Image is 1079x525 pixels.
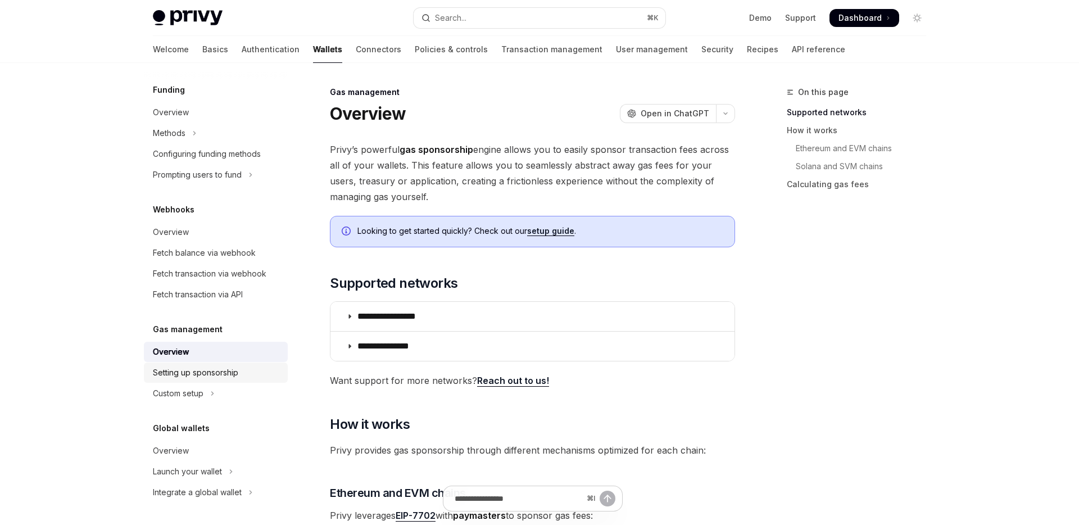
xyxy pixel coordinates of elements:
[153,422,210,435] h5: Global wallets
[747,36,778,63] a: Recipes
[144,461,288,482] button: Toggle Launch your wallet section
[153,36,189,63] a: Welcome
[153,323,223,336] h5: Gas management
[787,121,935,139] a: How it works
[527,226,574,236] a: setup guide
[787,157,935,175] a: Solana and SVM chains
[787,139,935,157] a: Ethereum and EVM chains
[435,11,466,25] div: Search...
[153,444,189,458] div: Overview
[144,144,288,164] a: Configuring funding methods
[455,486,582,511] input: Ask a question...
[153,83,185,97] h5: Funding
[647,13,659,22] span: ⌘ K
[415,36,488,63] a: Policies & controls
[787,103,935,121] a: Supported networks
[153,203,194,216] h5: Webhooks
[357,225,723,237] span: Looking to get started quickly? Check out our .
[400,144,473,155] strong: gas sponsorship
[144,123,288,143] button: Toggle Methods section
[829,9,899,27] a: Dashboard
[153,10,223,26] img: light logo
[330,373,735,388] span: Want support for more networks?
[153,168,242,182] div: Prompting users to fund
[144,363,288,383] a: Setting up sponsorship
[153,126,185,140] div: Methods
[330,87,735,98] div: Gas management
[701,36,733,63] a: Security
[144,264,288,284] a: Fetch transaction via webhook
[144,284,288,305] a: Fetch transaction via API
[908,9,926,27] button: Toggle dark mode
[838,12,882,24] span: Dashboard
[144,243,288,263] a: Fetch balance via webhook
[313,36,342,63] a: Wallets
[144,441,288,461] a: Overview
[330,103,406,124] h1: Overview
[330,442,735,458] span: Privy provides gas sponsorship through different mechanisms optimized for each chain:
[153,465,222,478] div: Launch your wallet
[798,85,849,99] span: On this page
[501,36,602,63] a: Transaction management
[342,227,353,238] svg: Info
[616,36,688,63] a: User management
[785,12,816,24] a: Support
[144,342,288,362] a: Overview
[792,36,845,63] a: API reference
[414,8,665,28] button: Open search
[356,36,401,63] a: Connectors
[330,274,457,292] span: Supported networks
[620,104,716,123] button: Open in ChatGPT
[153,486,242,499] div: Integrate a global wallet
[330,415,410,433] span: How it works
[153,288,243,301] div: Fetch transaction via API
[144,222,288,242] a: Overview
[641,108,709,119] span: Open in ChatGPT
[153,366,238,379] div: Setting up sponsorship
[153,147,261,161] div: Configuring funding methods
[153,345,189,359] div: Overview
[202,36,228,63] a: Basics
[787,175,935,193] a: Calculating gas fees
[153,387,203,400] div: Custom setup
[144,482,288,503] button: Toggle Integrate a global wallet section
[144,165,288,185] button: Toggle Prompting users to fund section
[153,267,266,280] div: Fetch transaction via webhook
[330,142,735,205] span: Privy’s powerful engine allows you to easily sponsor transaction fees across all of your wallets....
[153,106,189,119] div: Overview
[242,36,300,63] a: Authentication
[144,383,288,404] button: Toggle Custom setup section
[153,246,256,260] div: Fetch balance via webhook
[153,225,189,239] div: Overview
[144,102,288,123] a: Overview
[749,12,772,24] a: Demo
[600,491,615,506] button: Send message
[477,375,549,387] a: Reach out to us!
